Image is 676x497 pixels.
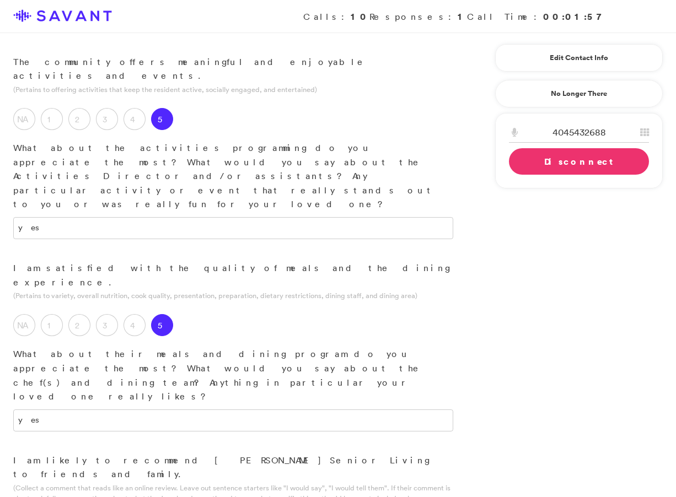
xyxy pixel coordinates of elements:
p: I am satisfied with the quality of meals and the dining experience. [13,261,453,289]
label: 4 [124,314,146,336]
label: 1 [41,108,63,130]
label: 2 [68,314,90,336]
label: 4 [124,108,146,130]
a: No Longer There [495,80,663,107]
p: (Pertains to variety, overall nutrition, cook quality, presentation, preparation, dietary restric... [13,290,453,301]
p: (Pertains to offering activities that keep the resident active, socially engaged, and entertained) [13,84,453,95]
label: NA [13,314,35,336]
strong: 10 [351,10,369,23]
p: What about the activities programming do you appreciate the most? What would you say about the Ac... [13,141,453,212]
label: 2 [68,108,90,130]
p: What about their meals and dining program do you appreciate the most? What would you say about th... [13,347,453,403]
p: I am likely to recommend [PERSON_NAME] Senior Living to friends and family. [13,453,453,482]
label: 5 [151,108,173,130]
a: Disconnect [509,148,649,175]
label: NA [13,108,35,130]
a: Edit Contact Info [509,49,649,67]
strong: 00:01:57 [543,10,608,23]
label: 1 [41,314,63,336]
label: 3 [96,108,118,130]
label: 3 [96,314,118,336]
strong: 1 [458,10,467,23]
p: The community offers meaningful and enjoyable activities and events. [13,55,453,83]
label: 5 [151,314,173,336]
